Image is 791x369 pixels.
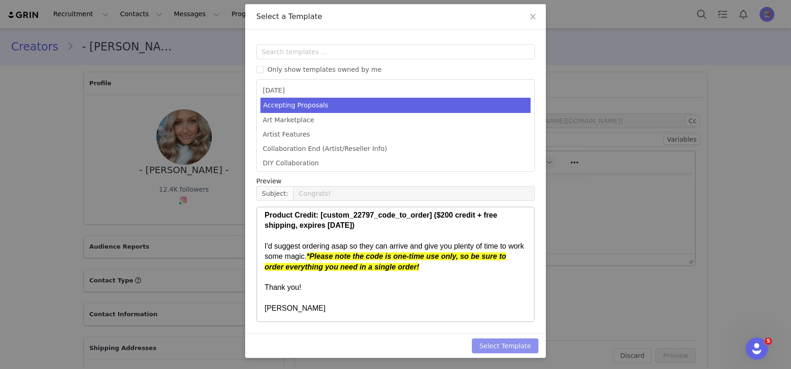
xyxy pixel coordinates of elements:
span: Subject: [256,186,293,201]
span: Only show templates owned by me [264,66,385,73]
button: Select Template [472,338,538,353]
iframe: Intercom live chat [746,338,768,360]
li: [DATE] [260,83,531,98]
li: Art Marketplace [260,113,531,127]
input: Search templates ... [256,44,535,59]
div: Select a Template [256,12,535,22]
span: Preview [256,176,282,186]
iframe: Rich Text Area [257,207,534,321]
li: Accepting Proposals [260,98,531,113]
li: DIY Collaboration [260,156,531,170]
span: 5 [765,338,772,345]
body: Rich Text Area. Press ALT-0 for help. [7,7,380,18]
li: Collaboration End (Artist/Reseller Info) [260,142,531,156]
li: [DATE] [260,170,531,185]
button: Close [520,4,546,30]
i: icon: close [529,13,537,20]
li: Artist Features [260,127,531,142]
